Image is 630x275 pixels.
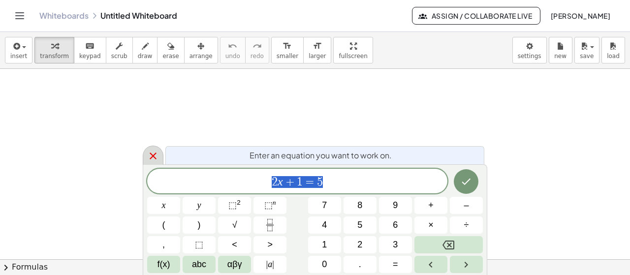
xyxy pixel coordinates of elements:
span: draw [138,53,153,60]
button: Alphabet [183,256,216,273]
button: Assign / Collaborate Live [412,7,540,25]
button: arrange [184,37,218,63]
button: Square root [218,216,251,234]
span: settings [518,53,541,60]
span: ⬚ [195,238,203,251]
button: insert [5,37,32,63]
span: load [607,53,620,60]
button: Fraction [253,216,286,234]
span: y [197,199,201,212]
button: Left arrow [414,256,447,273]
sup: n [273,199,276,206]
span: + [428,199,434,212]
span: × [428,218,434,232]
span: , [162,238,165,251]
span: | [266,259,268,269]
button: scrub [106,37,133,63]
button: Absolute value [253,256,286,273]
button: 5 [344,216,377,234]
i: redo [252,40,262,52]
span: undo [225,53,240,60]
button: ) [183,216,216,234]
button: Plus [414,197,447,214]
button: new [549,37,572,63]
span: x [162,199,166,212]
sup: 2 [237,199,241,206]
span: arrange [189,53,213,60]
span: < [232,238,237,251]
span: 1 [297,176,303,188]
span: αβγ [227,258,242,271]
button: Done [454,169,478,194]
span: new [554,53,567,60]
button: , [147,236,180,253]
button: 6 [379,216,412,234]
button: ( [147,216,180,234]
span: | [272,259,274,269]
span: ÷ [464,218,469,232]
button: Greater than [253,236,286,253]
button: y [183,197,216,214]
span: scrub [111,53,127,60]
button: Backspace [414,236,483,253]
span: a [266,258,274,271]
span: ⬚ [264,200,273,210]
button: x [147,197,180,214]
button: . [344,256,377,273]
button: load [601,37,625,63]
span: 2 [357,238,362,251]
span: Assign / Collaborate Live [420,11,532,20]
span: 5 [317,176,323,188]
button: 8 [344,197,377,214]
button: Functions [147,256,180,273]
button: Minus [450,197,483,214]
span: 7 [322,199,327,212]
span: 9 [393,199,398,212]
span: fullscreen [339,53,367,60]
i: keyboard [85,40,94,52]
span: = [303,176,317,188]
span: keypad [79,53,101,60]
button: transform [34,37,74,63]
button: save [574,37,599,63]
span: transform [40,53,69,60]
span: . [359,258,361,271]
span: 4 [322,218,327,232]
var: x [278,175,283,188]
span: 2 [272,176,278,188]
span: 0 [322,258,327,271]
button: Superscript [253,197,286,214]
span: ( [162,218,165,232]
button: Equals [379,256,412,273]
i: undo [228,40,237,52]
button: 1 [308,236,341,253]
button: Toggle navigation [12,8,28,24]
button: fullscreen [333,37,373,63]
span: 8 [357,199,362,212]
i: format_size [313,40,322,52]
button: 2 [344,236,377,253]
button: keyboardkeypad [74,37,106,63]
span: 3 [393,238,398,251]
span: save [580,53,594,60]
button: Greek alphabet [218,256,251,273]
button: format_sizelarger [303,37,331,63]
button: draw [132,37,158,63]
span: erase [162,53,179,60]
button: redoredo [245,37,269,63]
button: 3 [379,236,412,253]
span: = [393,258,398,271]
span: insert [10,53,27,60]
span: redo [251,53,264,60]
span: larger [309,53,326,60]
span: > [267,238,273,251]
span: ) [198,218,201,232]
span: ⬚ [228,200,237,210]
button: format_sizesmaller [271,37,304,63]
span: 6 [393,218,398,232]
button: settings [512,37,547,63]
span: abc [192,258,206,271]
span: 5 [357,218,362,232]
span: + [283,176,297,188]
button: Times [414,216,447,234]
